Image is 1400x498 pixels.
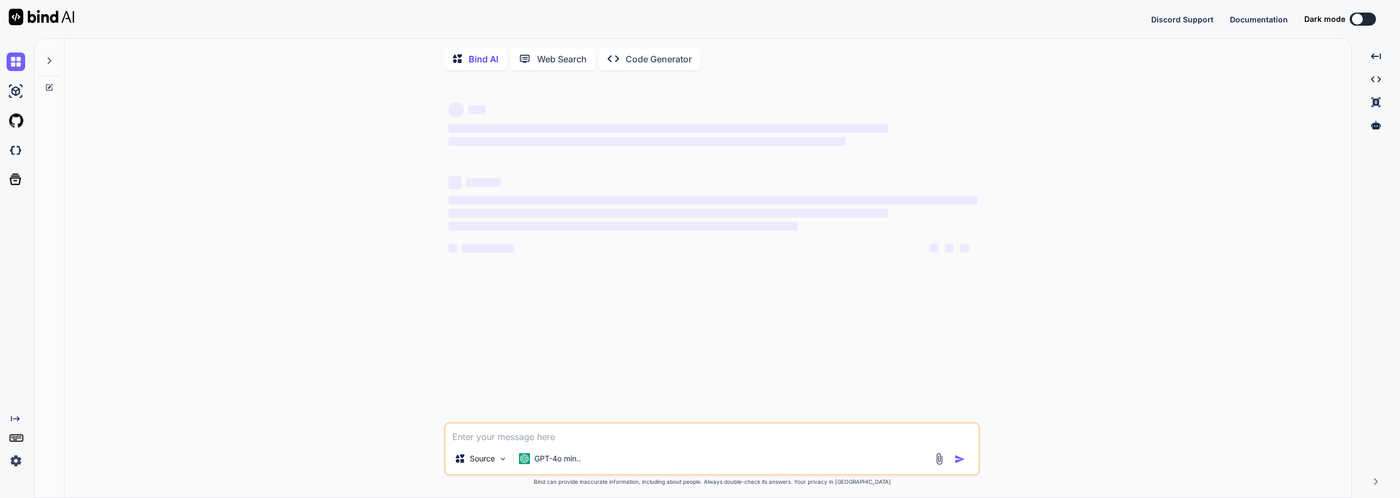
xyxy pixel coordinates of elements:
span: ‌ [945,244,954,253]
span: ‌ [448,209,888,218]
p: Bind can provide inaccurate information, including about people. Always double-check its answers.... [444,478,980,486]
p: Web Search [537,52,587,66]
span: ‌ [448,176,462,189]
span: ‌ [448,196,978,204]
span: ‌ [448,102,464,118]
span: ‌ [468,106,486,114]
span: ‌ [466,178,501,187]
button: Discord Support [1151,14,1214,25]
span: ‌ [448,124,888,133]
span: Documentation [1230,15,1288,24]
button: Documentation [1230,14,1288,25]
img: attachment [933,453,946,465]
span: ‌ [930,244,938,253]
span: ‌ [448,137,845,146]
img: settings [7,452,25,470]
p: GPT-4o min.. [534,453,581,464]
span: ‌ [448,222,798,231]
span: ‌ [960,244,969,253]
p: Bind AI [469,52,498,66]
img: chat [7,52,25,71]
p: Source [470,453,495,464]
img: icon [954,454,965,465]
img: Bind AI [9,9,74,25]
span: ‌ [448,244,457,253]
img: ai-studio [7,82,25,101]
img: GPT-4o mini [519,453,530,464]
img: Pick Models [498,454,507,464]
p: Code Generator [626,52,692,66]
span: Dark mode [1304,14,1345,25]
img: darkCloudIdeIcon [7,141,25,160]
span: Discord Support [1151,15,1214,24]
img: githubLight [7,112,25,130]
span: ‌ [462,244,514,253]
